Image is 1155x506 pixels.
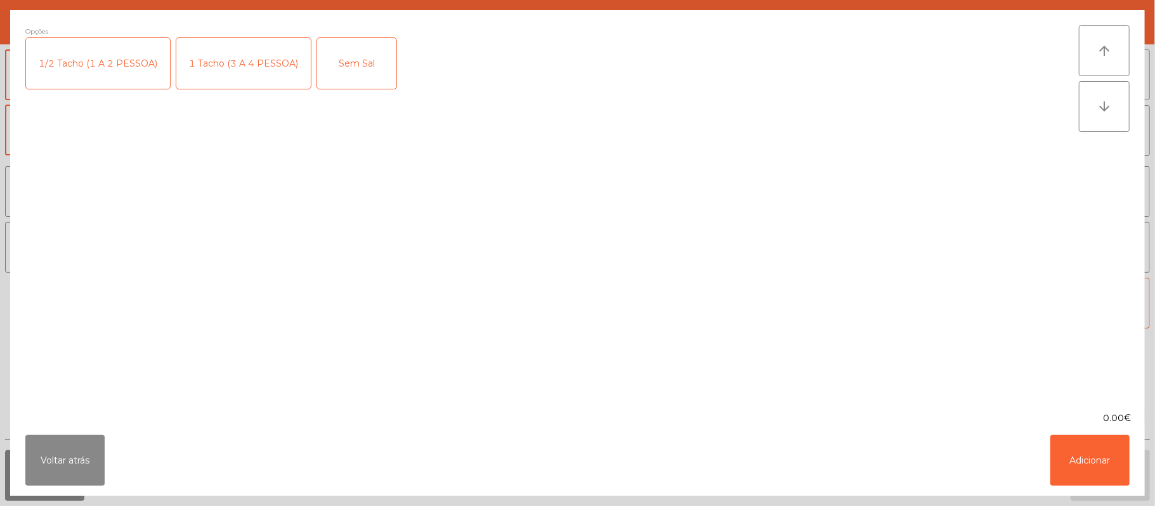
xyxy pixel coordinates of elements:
[1097,99,1112,114] i: arrow_downward
[176,38,311,89] div: 1 Tacho (3 A 4 PESSOA)
[26,38,170,89] div: 1/2 Tacho (1 A 2 PESSOA)
[25,435,105,486] button: Voltar atrás
[10,412,1145,425] div: 0.00€
[1079,25,1130,76] button: arrow_upward
[1079,81,1130,132] button: arrow_downward
[1097,43,1112,58] i: arrow_upward
[25,25,48,37] span: Opções
[317,38,396,89] div: Sem Sal
[1050,435,1130,486] button: Adicionar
